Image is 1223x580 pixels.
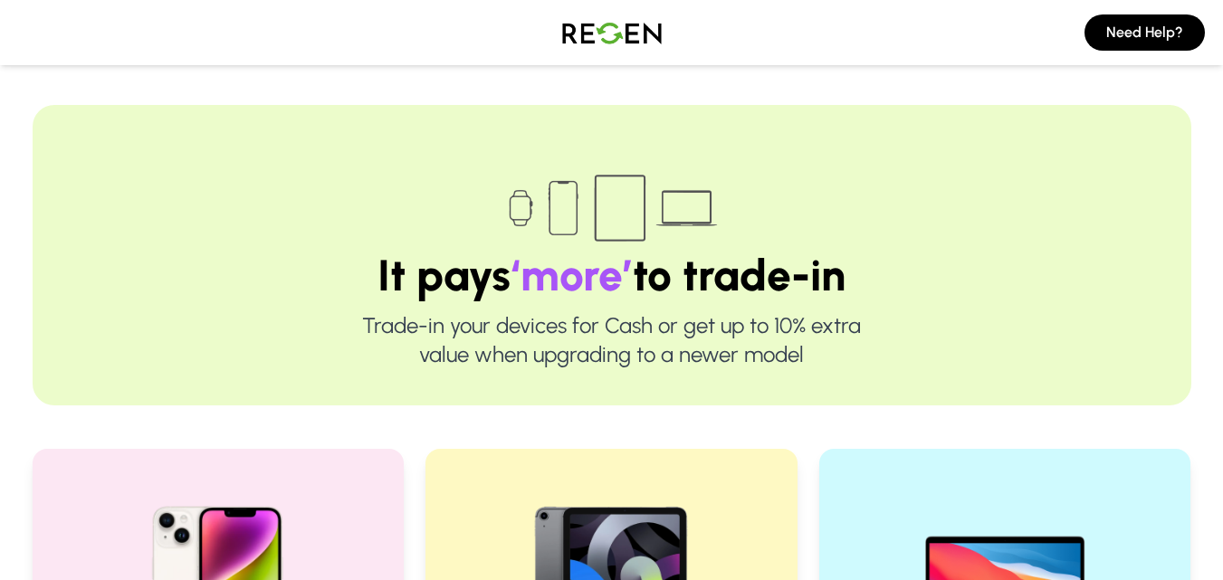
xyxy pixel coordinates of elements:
button: Need Help? [1084,14,1205,51]
img: Logo [549,7,675,58]
img: Trade-in devices [499,163,725,253]
h1: It pays to trade-in [91,253,1133,297]
p: Trade-in your devices for Cash or get up to 10% extra value when upgrading to a newer model [91,311,1133,369]
span: ‘more’ [511,249,633,301]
